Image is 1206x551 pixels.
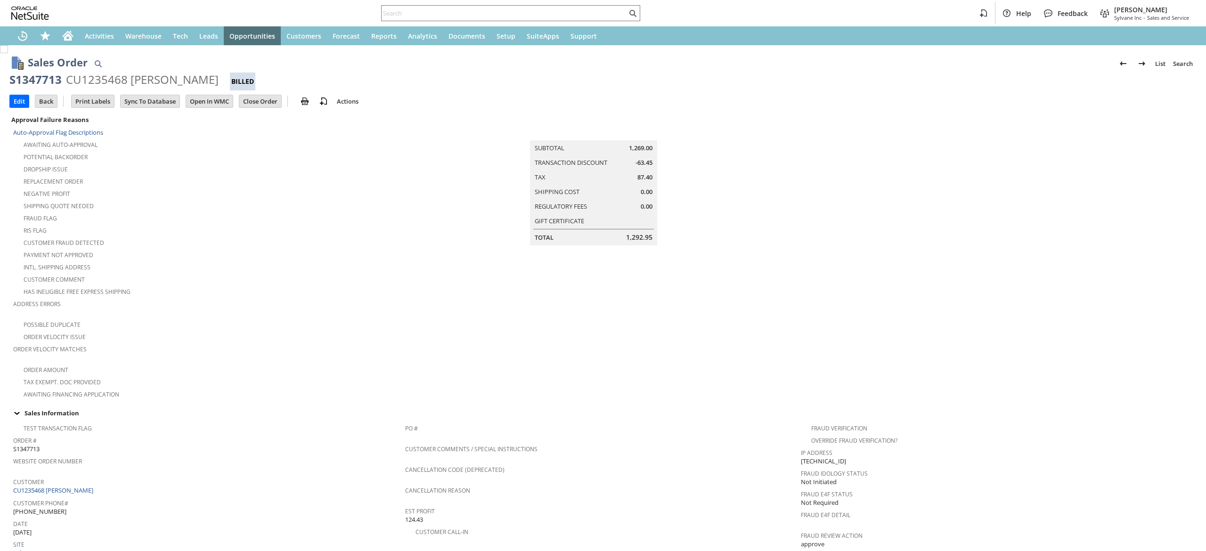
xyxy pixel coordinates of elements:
a: Dropship Issue [24,165,68,173]
a: SuiteApps [521,26,565,45]
a: Shipping Cost [535,187,579,196]
span: 1,292.95 [626,233,652,242]
img: Previous [1117,58,1129,69]
a: Documents [443,26,491,45]
a: Order Amount [24,366,68,374]
span: [TECHNICAL_ID] [801,457,846,466]
a: Override Fraud Verification? [811,437,897,445]
img: Next [1136,58,1148,69]
a: Replacement Order [24,178,83,186]
span: Reports [371,32,397,41]
span: Forecast [333,32,360,41]
span: Sales and Service [1147,14,1189,21]
span: -63.45 [636,158,652,167]
a: Customer Fraud Detected [24,239,104,247]
a: Customers [281,26,327,45]
span: [DATE] [13,528,32,537]
span: Support [570,32,597,41]
input: Print Labels [72,95,114,107]
span: Documents [448,32,485,41]
span: 0.00 [641,202,652,211]
a: Transaction Discount [535,158,607,167]
span: Activities [85,32,114,41]
span: Setup [497,32,515,41]
span: Feedback [1058,9,1088,18]
span: Not Initiated [801,478,837,486]
a: Customer [13,478,44,486]
a: Auto-Approval Flag Descriptions [13,128,103,137]
a: Fraud Flag [24,214,57,222]
div: Billed [230,73,255,90]
a: RIS flag [24,227,47,235]
input: Back [35,95,57,107]
a: Fraud Idology Status [801,470,868,478]
span: Analytics [408,32,437,41]
a: Regulatory Fees [535,202,587,211]
span: Opportunities [229,32,275,41]
span: Tech [173,32,188,41]
a: Activities [79,26,120,45]
a: Tax [535,173,546,181]
a: Awaiting Financing Application [24,390,119,398]
a: Tech [167,26,194,45]
svg: Search [627,8,638,19]
a: Site [13,541,24,549]
a: Possible Duplicate [24,321,81,329]
span: 124.43 [405,515,423,524]
a: Potential Backorder [24,153,88,161]
a: Has Ineligible Free Express Shipping [24,288,130,296]
a: Test Transaction Flag [24,424,92,432]
a: Negative Profit [24,190,70,198]
div: Approval Failure Reasons [9,113,401,126]
span: Not Required [801,498,839,507]
a: Order Velocity Matches [13,345,87,353]
a: Cancellation Reason [405,486,470,494]
span: Customers [286,32,321,41]
a: Total [535,233,554,242]
svg: Shortcuts [40,30,51,41]
caption: Summary [530,125,657,140]
a: Recent Records [11,26,34,45]
span: Leads [199,32,218,41]
a: Website Order Number [13,457,82,465]
a: Fraud E4F Detail [801,511,850,519]
a: Payment not approved [24,251,93,259]
img: print.svg [299,96,310,107]
svg: Home [62,30,73,41]
a: Fraud E4F Status [801,490,853,498]
h1: Sales Order [28,55,88,70]
a: Cancellation Code (deprecated) [405,466,505,474]
a: PO # [405,424,418,432]
a: Leads [194,26,224,45]
a: List [1151,56,1169,71]
span: Sylvane Inc [1114,14,1141,21]
input: Edit [10,95,29,107]
a: Subtotal [535,144,564,152]
a: Address Errors [13,300,61,308]
a: Customer Comment [24,275,85,284]
a: Warehouse [120,26,167,45]
a: Intl. Shipping Address [24,263,90,271]
a: Actions [333,97,362,105]
a: Shipping Quote Needed [24,202,94,210]
a: Order Velocity Issue [24,333,86,341]
span: Warehouse [125,32,162,41]
img: Quick Find [92,58,104,69]
a: Support [565,26,603,45]
a: IP Address [801,449,832,457]
a: Opportunities [224,26,281,45]
span: SuiteApps [527,32,559,41]
a: Gift Certificate [535,217,584,225]
a: Search [1169,56,1197,71]
div: S1347713 [9,72,62,87]
svg: Recent Records [17,30,28,41]
a: Analytics [402,26,443,45]
a: Reports [366,26,402,45]
span: Help [1016,9,1031,18]
td: Sales Information [9,407,1197,419]
a: Awaiting Auto-Approval [24,141,98,149]
a: Tax Exempt. Doc Provided [24,378,101,386]
a: Home [57,26,79,45]
a: Date [13,520,28,528]
a: Customer Phone# [13,499,68,507]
